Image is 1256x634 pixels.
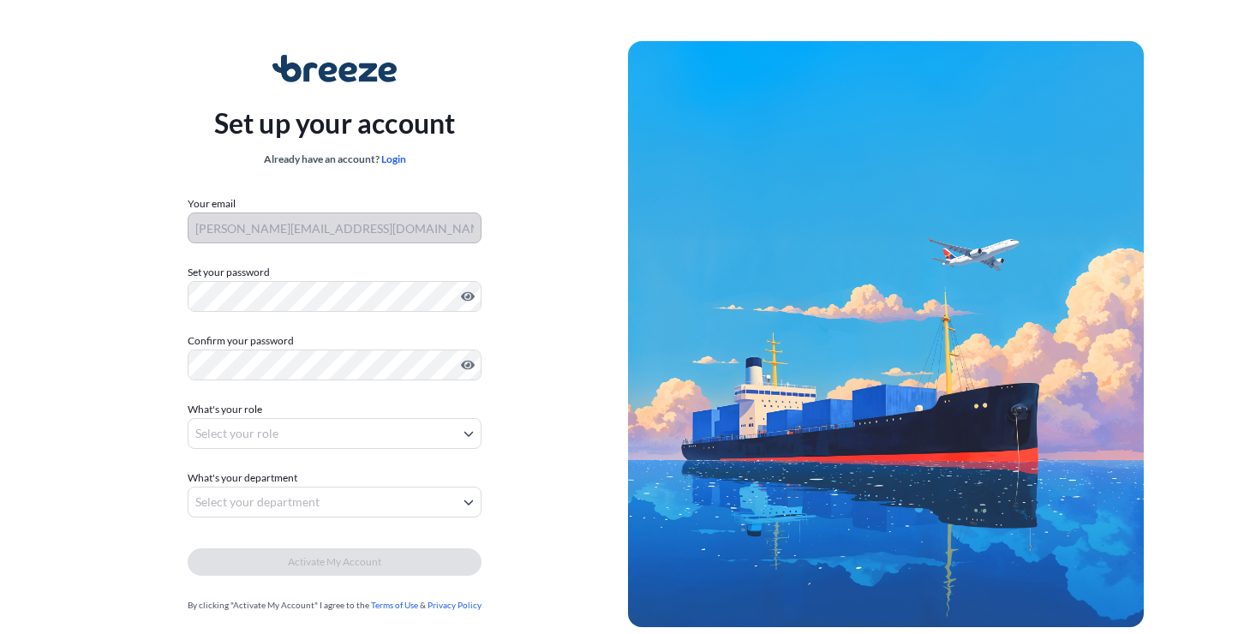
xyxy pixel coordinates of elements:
[428,600,481,610] a: Privacy Policy
[188,264,481,281] label: Set your password
[381,153,406,165] a: Login
[188,548,481,576] button: Activate My Account
[188,212,481,243] input: Your email address
[188,401,262,418] span: What's your role
[371,600,418,610] a: Terms of Use
[214,103,456,144] p: Set up your account
[188,332,481,350] label: Confirm your password
[188,418,481,449] button: Select your role
[628,41,1144,627] img: Ship illustration
[188,470,297,487] span: What's your department
[461,290,475,303] button: Show password
[272,55,397,82] img: Breeze
[188,195,236,212] label: Your email
[188,596,481,613] div: By clicking "Activate My Account" I agree to the &
[195,493,320,511] span: Select your department
[214,151,456,168] div: Already have an account?
[188,487,481,517] button: Select your department
[461,358,475,372] button: Show password
[195,425,278,442] span: Select your role
[288,553,381,571] span: Activate My Account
